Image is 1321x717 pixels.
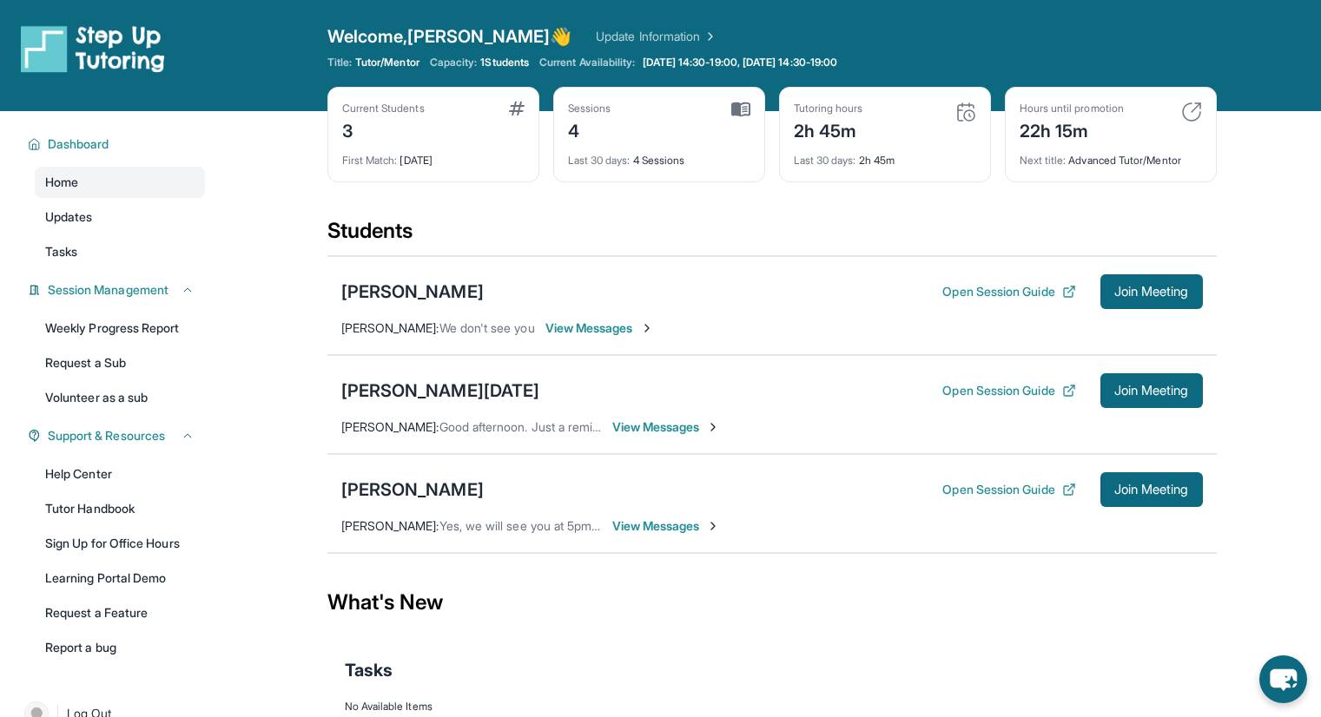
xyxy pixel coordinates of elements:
[1020,154,1067,167] span: Next title :
[942,283,1075,300] button: Open Session Guide
[345,658,393,682] span: Tasks
[45,243,77,260] span: Tasks
[1100,274,1203,309] button: Join Meeting
[327,217,1217,255] div: Students
[341,518,439,533] span: [PERSON_NAME] :
[341,477,484,502] div: [PERSON_NAME]
[1114,286,1189,297] span: Join Meeting
[35,528,205,559] a: Sign Up for Office Hours
[480,56,529,69] span: 1 Students
[341,419,439,434] span: [PERSON_NAME] :
[45,208,93,226] span: Updates
[35,597,205,628] a: Request a Feature
[545,319,654,337] span: View Messages
[942,481,1075,498] button: Open Session Guide
[794,154,856,167] span: Last 30 days :
[45,174,78,191] span: Home
[706,420,720,434] img: Chevron-Right
[706,519,720,533] img: Chevron-Right
[342,115,425,143] div: 3
[345,700,1199,714] div: No Available Items
[643,56,838,69] span: [DATE] 14:30-19:00, [DATE] 14:30-19:00
[341,320,439,335] span: [PERSON_NAME] :
[1114,385,1189,396] span: Join Meeting
[341,378,540,403] div: [PERSON_NAME][DATE]
[568,102,611,115] div: Sessions
[612,418,721,436] span: View Messages
[35,632,205,663] a: Report a bug
[568,143,750,168] div: 4 Sessions
[596,28,717,45] a: Update Information
[1020,115,1124,143] div: 22h 15m
[509,102,525,115] img: card
[955,102,976,122] img: card
[35,458,205,490] a: Help Center
[439,419,899,434] span: Good afternoon. Just a reminder, we have a meeting up at 6 pm. I will see you then.
[731,102,750,117] img: card
[41,281,195,299] button: Session Management
[794,143,976,168] div: 2h 45m
[539,56,635,69] span: Current Availability:
[1020,143,1202,168] div: Advanced Tutor/Mentor
[1181,102,1202,122] img: card
[612,517,721,535] span: View Messages
[35,167,205,198] a: Home
[342,154,398,167] span: First Match :
[35,493,205,524] a: Tutor Handbook
[341,280,484,304] div: [PERSON_NAME]
[327,564,1217,641] div: What's New
[21,24,165,73] img: logo
[48,281,168,299] span: Session Management
[1100,472,1203,507] button: Join Meeting
[794,102,863,115] div: Tutoring hours
[640,321,654,335] img: Chevron-Right
[1259,655,1307,703] button: chat-button
[41,135,195,153] button: Dashboard
[639,56,842,69] a: [DATE] 14:30-19:00, [DATE] 14:30-19:00
[1100,373,1203,408] button: Join Meeting
[1020,102,1124,115] div: Hours until promotion
[439,320,535,335] span: We don't see you
[700,28,717,45] img: Chevron Right
[342,143,525,168] div: [DATE]
[355,56,419,69] span: Tutor/Mentor
[35,312,205,344] a: Weekly Progress Report
[430,56,478,69] span: Capacity:
[439,518,642,533] span: Yes, we will see you at 5pm. Thanks!
[568,115,611,143] div: 4
[942,382,1075,399] button: Open Session Guide
[48,427,165,444] span: Support & Resources
[327,24,572,49] span: Welcome, [PERSON_NAME] 👋
[35,236,205,267] a: Tasks
[41,427,195,444] button: Support & Resources
[568,154,631,167] span: Last 30 days :
[342,102,425,115] div: Current Students
[35,201,205,233] a: Updates
[327,56,352,69] span: Title:
[1114,484,1189,495] span: Join Meeting
[48,135,109,153] span: Dashboard
[35,382,205,413] a: Volunteer as a sub
[794,115,863,143] div: 2h 45m
[35,347,205,378] a: Request a Sub
[35,562,205,594] a: Learning Portal Demo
